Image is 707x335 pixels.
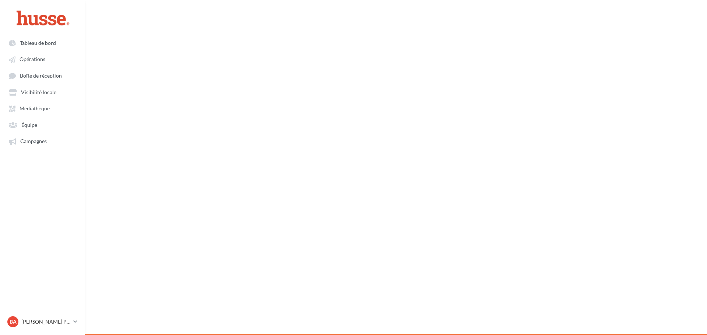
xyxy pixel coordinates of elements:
a: Ba [PERSON_NAME] Page [6,315,79,329]
span: Campagnes [20,138,47,145]
span: Boîte de réception [20,72,62,79]
a: Boîte de réception [4,69,80,82]
span: Médiathèque [20,106,50,112]
span: Équipe [21,122,37,128]
a: Campagnes [4,134,80,147]
span: Tableau de bord [20,40,56,46]
a: Visibilité locale [4,85,80,99]
a: Tableau de bord [4,36,80,49]
a: Opérations [4,52,80,65]
span: Visibilité locale [21,89,56,95]
p: [PERSON_NAME] Page [21,318,70,325]
a: Équipe [4,118,80,131]
a: Médiathèque [4,101,80,115]
span: Opérations [20,56,45,63]
span: Ba [10,318,17,325]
